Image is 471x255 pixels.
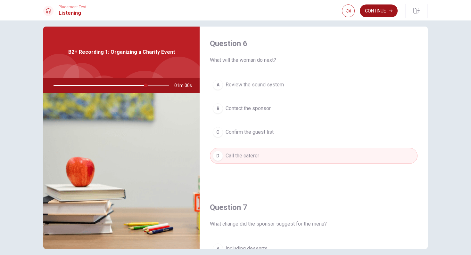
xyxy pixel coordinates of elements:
[43,93,200,249] img: B2+ Recording 1: Organizing a Charity Event
[226,128,274,136] span: Confirm the guest list
[226,81,284,89] span: Review the sound system
[213,243,223,254] div: A
[213,103,223,114] div: B
[226,245,268,252] span: Including desserts
[210,38,417,49] h4: Question 6
[210,220,417,228] span: What change did the sponsor suggest for the menu?
[226,105,271,112] span: Contact the sponsor
[210,124,417,140] button: CConfirm the guest list
[226,152,259,160] span: Call the caterer
[210,77,417,93] button: AReview the sound system
[210,202,417,212] h4: Question 7
[210,148,417,164] button: DCall the caterer
[59,9,87,17] h1: Listening
[174,78,197,93] span: 01m 00s
[210,56,417,64] span: What will the woman do next?
[213,80,223,90] div: A
[360,4,398,17] button: Continue
[68,48,175,56] span: B2+ Recording 1: Organizing a Charity Event
[213,127,223,137] div: C
[213,151,223,161] div: D
[59,5,87,9] span: Placement Test
[210,100,417,116] button: BContact the sponsor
